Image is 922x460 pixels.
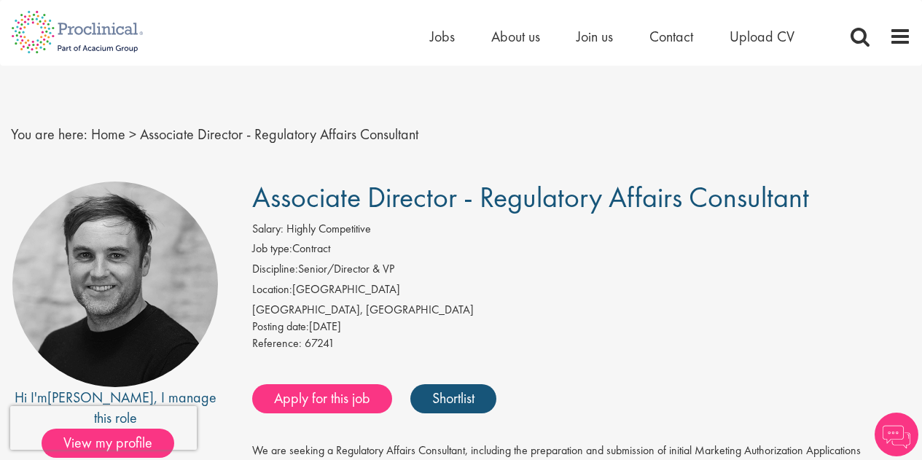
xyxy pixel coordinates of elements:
a: breadcrumb link [91,125,125,144]
a: Join us [577,27,613,46]
a: Upload CV [730,27,794,46]
div: Hi I'm , I manage this role [11,387,219,429]
span: You are here: [11,125,87,144]
li: [GEOGRAPHIC_DATA] [252,281,911,302]
div: [DATE] [252,319,911,335]
a: Contact [649,27,693,46]
label: Job type: [252,241,292,257]
a: Apply for this job [252,384,392,413]
span: Highly Competitive [286,221,371,236]
li: Senior/Director & VP [252,261,911,281]
a: About us [491,27,540,46]
span: Posting date: [252,319,309,334]
span: > [129,125,136,144]
a: View my profile [42,432,189,451]
label: Discipline: [252,261,298,278]
iframe: reCAPTCHA [10,406,197,450]
a: [PERSON_NAME] [47,388,154,407]
label: Reference: [252,335,302,352]
label: Salary: [252,221,284,238]
li: Contract [252,241,911,261]
img: Chatbot [875,413,918,456]
span: Associate Director - Regulatory Affairs Consultant [140,125,418,144]
span: 67241 [305,335,335,351]
a: Shortlist [410,384,496,413]
a: Jobs [430,27,455,46]
div: [GEOGRAPHIC_DATA], [GEOGRAPHIC_DATA] [252,302,911,319]
span: Associate Director - Regulatory Affairs Consultant [252,179,809,216]
img: imeage of recruiter Peter Duvall [12,182,218,387]
label: Location: [252,281,292,298]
